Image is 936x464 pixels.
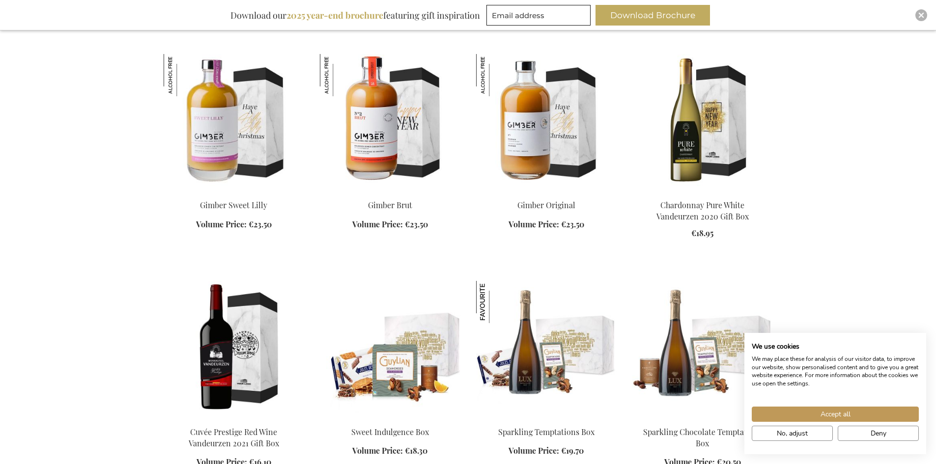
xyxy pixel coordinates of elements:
[871,428,886,438] span: Deny
[561,445,584,456] span: €19.70
[476,54,617,191] img: Gimber Original
[196,219,272,230] a: Volume Price: €23.50
[509,445,584,457] a: Volume Price: €19.70
[777,428,808,438] span: No, adjust
[632,188,773,197] a: Chardonnay Pure White Vandeurzen 2018 Gift Box
[632,54,773,191] img: Chardonnay Pure White Vandeurzen 2018 Gift Box
[320,54,362,96] img: Gimber Brut
[368,200,412,210] a: Gimber Brut
[164,281,304,418] img: Cuvée Pure Red Vandeurzen 2019 Gift Box
[918,12,924,18] img: Close
[498,427,595,437] a: Sparkling Temptations Box
[752,426,833,441] button: Adjust cookie preferences
[632,281,773,418] img: Sparkling Chocolate Temptations Box
[200,200,267,210] a: Gimber Sweet Lilly
[351,427,429,437] a: Sweet Indulgence Box
[164,54,206,96] img: Gimber Sweet Lilly
[509,445,559,456] span: Volume Price:
[189,427,279,448] a: Cuvée Prestige Red Wine Vandeurzen 2021 Gift Box
[561,219,584,229] span: €23.50
[352,445,403,456] span: Volume Price:
[486,5,594,28] form: marketing offers and promotions
[517,200,575,210] a: Gimber Original
[286,9,383,21] b: 2025 year-end brochure
[752,342,919,351] h2: We use cookies
[352,445,427,457] a: Volume Price: €18.30
[752,355,919,388] p: We may place these for analysis of our visitor data, to improve our website, show personalised co...
[249,219,272,229] span: €23.50
[509,219,584,230] a: Volume Price: €23.50
[164,414,304,424] a: Cuvée Pure Red Vandeurzen 2019 Gift Box
[405,445,427,456] span: €18.30
[643,427,762,448] a: Sparkling Chocolate Temptations Box
[691,228,713,238] span: €18.95
[915,9,927,21] div: Close
[838,426,919,441] button: Deny all cookies
[752,407,919,422] button: Accept all cookies
[476,188,617,197] a: Gimber Original Gimber Original
[656,200,749,221] a: Chardonnay Pure White Vandeurzen 2020 Gift Box
[320,414,460,424] a: Sweet Indulgence Box
[352,219,403,229] span: Volume Price:
[405,219,428,229] span: €23.50
[320,281,460,418] img: Sweet Indulgence Box
[476,54,518,96] img: Gimber Original
[320,188,460,197] a: Gimber Brut Gimber Brut
[596,5,710,26] button: Download Brochure
[486,5,591,26] input: Email address
[476,414,617,424] a: Sparkling Temptations Bpx Sparkling Temptations Box
[164,54,304,191] img: Gimber Sweet Lilly
[164,188,304,197] a: Gimber Sweet Lilly Gimber Sweet Lilly
[509,219,559,229] span: Volume Price:
[226,5,484,26] div: Download our featuring gift inspiration
[476,281,617,418] img: Sparkling Temptations Bpx
[476,281,518,323] img: Sparkling Temptations Box
[632,414,773,424] a: Sparkling Chocolate Temptations Box
[196,219,247,229] span: Volume Price:
[320,54,460,191] img: Gimber Brut
[352,219,428,230] a: Volume Price: €23.50
[821,409,851,419] span: Accept all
